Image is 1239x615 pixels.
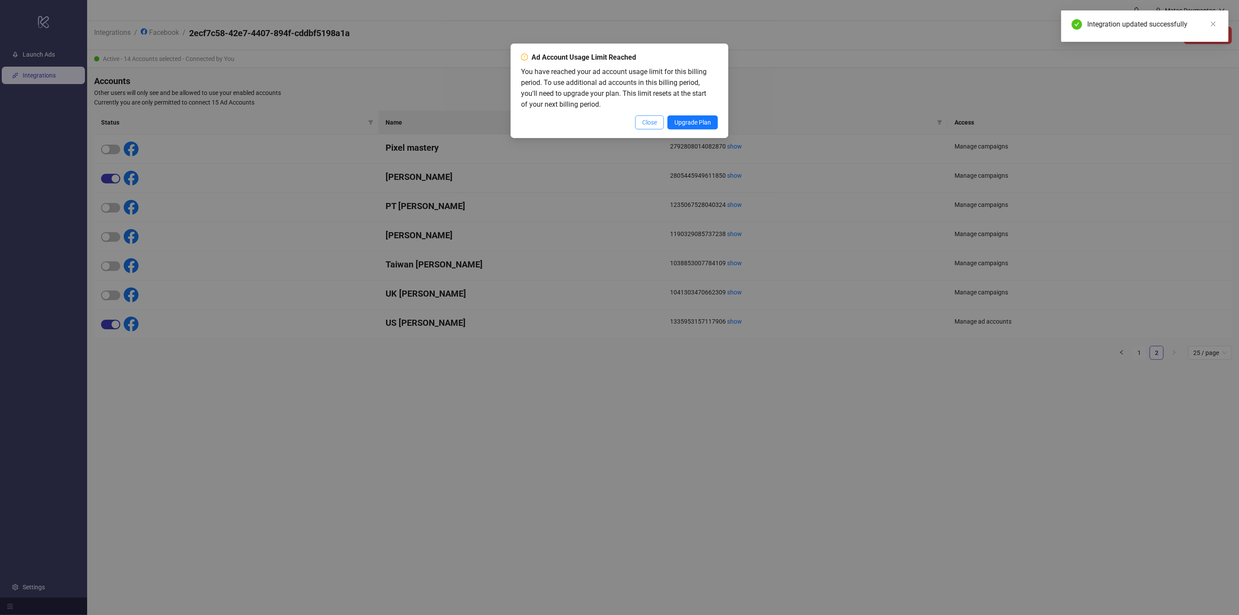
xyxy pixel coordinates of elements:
[1209,19,1218,29] a: Close
[521,68,707,108] span: You have reached your ad account usage limit for this billing period. To use additional ad accoun...
[674,119,711,126] span: Upgrade Plan
[521,54,528,61] span: exclamation-circle
[1087,19,1218,30] div: Integration updated successfully
[635,115,664,129] button: Close
[531,52,636,63] div: Ad Account Usage Limit Reached
[642,119,657,126] span: Close
[1210,21,1216,27] span: close
[667,115,718,129] button: Upgrade Plan
[1072,19,1082,30] span: check-circle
